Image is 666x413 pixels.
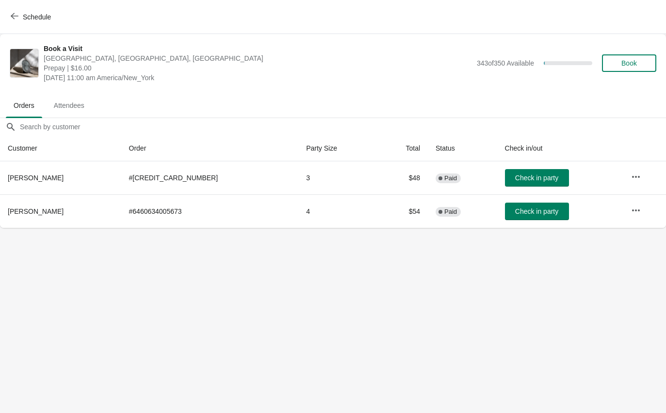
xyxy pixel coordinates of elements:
img: Book a Visit [10,49,38,77]
th: Party Size [298,136,377,161]
span: Book a Visit [44,44,472,53]
span: Prepay | $16.00 [44,63,472,73]
span: 343 of 350 Available [477,59,534,67]
td: $54 [377,194,428,228]
span: [GEOGRAPHIC_DATA], [GEOGRAPHIC_DATA], [GEOGRAPHIC_DATA] [44,53,472,63]
span: Orders [6,97,42,114]
th: Order [121,136,299,161]
span: Check in party [515,174,558,182]
input: Search by customer [19,118,666,136]
span: Book [621,59,637,67]
button: Schedule [5,8,59,26]
span: [PERSON_NAME] [8,207,64,215]
span: [PERSON_NAME] [8,174,64,182]
button: Check in party [505,203,569,220]
th: Check in/out [497,136,623,161]
th: Total [377,136,428,161]
span: Paid [444,208,457,216]
td: 3 [298,161,377,194]
th: Status [428,136,497,161]
td: 4 [298,194,377,228]
span: Attendees [46,97,92,114]
span: [DATE] 11:00 am America/New_York [44,73,472,83]
button: Check in party [505,169,569,187]
td: $48 [377,161,428,194]
span: Check in party [515,207,558,215]
button: Book [602,54,656,72]
td: # 6460634005673 [121,194,299,228]
td: # [CREDIT_CARD_NUMBER] [121,161,299,194]
span: Paid [444,174,457,182]
span: Schedule [23,13,51,21]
